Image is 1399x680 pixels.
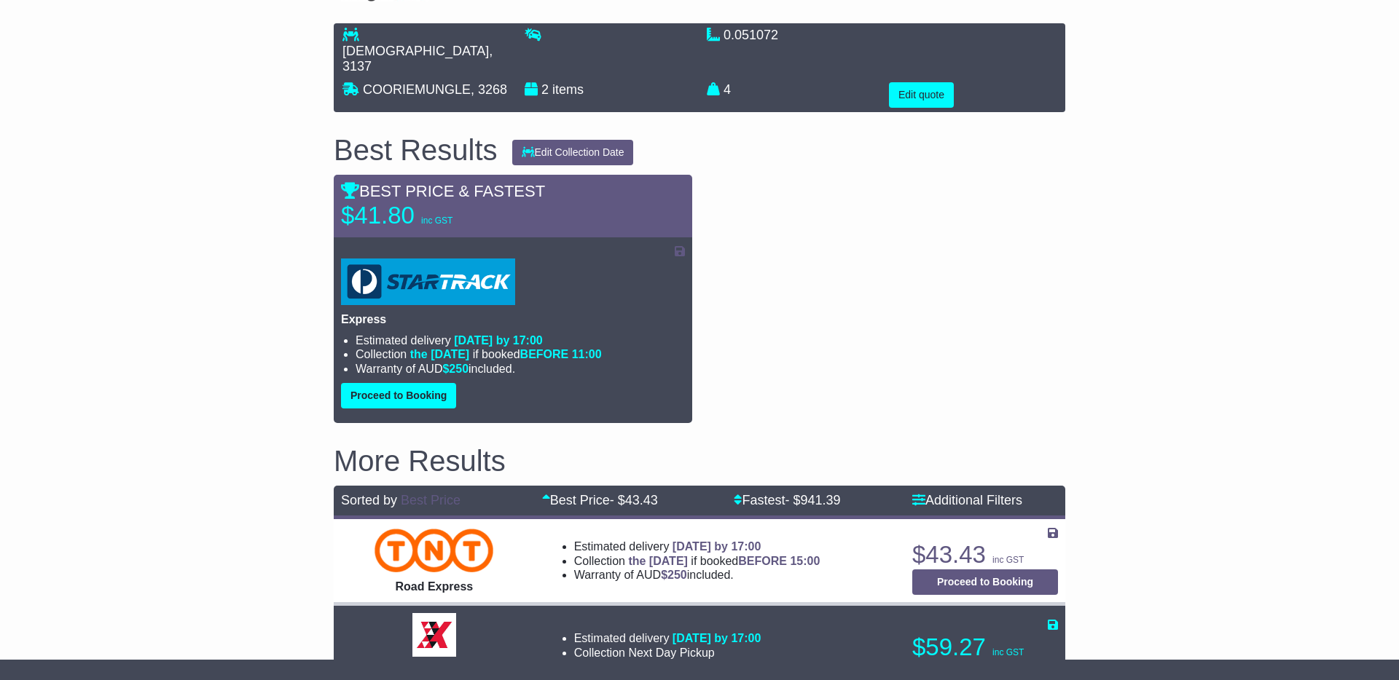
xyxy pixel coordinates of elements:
[42,84,54,96] img: tab_domain_overview_orange.svg
[673,632,761,644] span: [DATE] by 17:00
[628,555,687,567] span: the [DATE]
[574,631,761,645] li: Estimated delivery
[800,493,840,507] span: 941.39
[442,363,469,375] span: $
[889,82,954,108] button: Edit quote
[41,23,71,35] div: v 4.0.25
[628,555,820,567] span: if booked
[667,569,687,581] span: 250
[912,493,1022,507] a: Additional Filters
[542,493,658,507] a: Best Price- $43.43
[724,82,731,97] span: 4
[471,82,507,97] span: , 3268
[912,540,1058,569] p: $43.43
[421,216,452,226] span: inc GST
[785,493,840,507] span: - $
[912,569,1058,595] button: Proceed to Booking
[790,555,820,567] span: 15:00
[992,647,1024,657] span: inc GST
[401,493,461,507] a: Best Price
[574,539,820,553] li: Estimated delivery
[541,82,549,97] span: 2
[375,529,493,572] img: TNT Domestic: Road Express
[661,569,687,581] span: $
[673,540,761,553] span: [DATE] by 17:00
[356,362,685,376] li: Warranty of AUD included.
[410,348,602,360] span: if booked
[512,140,634,165] button: Edit Collection Date
[574,646,761,660] li: Collection
[574,554,820,568] li: Collection
[724,28,778,42] span: 0.051072
[341,258,515,305] img: StarTrack: Express
[574,568,820,582] li: Warranty of AUD included.
[610,493,658,507] span: - $
[738,555,787,567] span: BEFORE
[334,445,1065,477] h2: More Results
[58,86,130,95] div: Domain Overview
[341,182,545,200] span: BEST PRICE & FASTEST
[552,82,584,97] span: items
[341,493,397,507] span: Sorted by
[341,312,685,326] p: Express
[520,348,569,360] span: BEFORE
[326,134,505,166] div: Best Results
[341,383,456,408] button: Proceed to Booking
[342,44,489,58] span: [DEMOGRAPHIC_DATA]
[23,23,35,35] img: logo_orange.svg
[628,647,714,659] span: Next Day Pickup
[363,82,471,97] span: COORIEMUNGLE
[454,334,543,347] span: [DATE] by 17:00
[572,348,602,360] span: 11:00
[23,38,35,50] img: website_grey.svg
[625,493,658,507] span: 43.43
[734,493,840,507] a: Fastest- $941.39
[341,201,523,230] p: $41.80
[38,38,160,50] div: Domain: [DOMAIN_NAME]
[356,347,685,361] li: Collection
[912,633,1058,662] p: $59.27
[412,613,456,657] img: Border Express: Express Parcel Service
[992,555,1024,565] span: inc GST
[356,333,685,347] li: Estimated delivery
[395,580,473,593] span: Road Express
[147,84,159,96] img: tab_keywords_by_traffic_grey.svg
[449,363,469,375] span: 250
[163,86,240,95] div: Keywords by Traffic
[410,348,469,360] span: the [DATE]
[342,44,493,74] span: , 3137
